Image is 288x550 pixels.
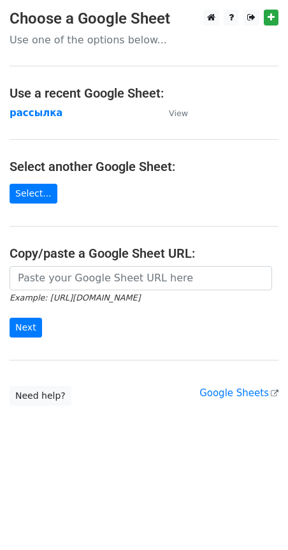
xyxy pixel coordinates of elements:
[10,107,63,119] a: рассылка
[169,108,188,118] small: View
[156,107,188,119] a: View
[10,246,278,261] h4: Copy/paste a Google Sheet URL:
[10,159,278,174] h4: Select another Google Sheet:
[199,387,278,399] a: Google Sheets
[10,10,278,28] h3: Choose a Google Sheet
[10,33,278,47] p: Use one of the options below...
[10,386,71,406] a: Need help?
[10,85,278,101] h4: Use a recent Google Sheet:
[10,293,140,302] small: Example: [URL][DOMAIN_NAME]
[10,266,272,290] input: Paste your Google Sheet URL here
[10,184,57,204] a: Select...
[10,318,42,338] input: Next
